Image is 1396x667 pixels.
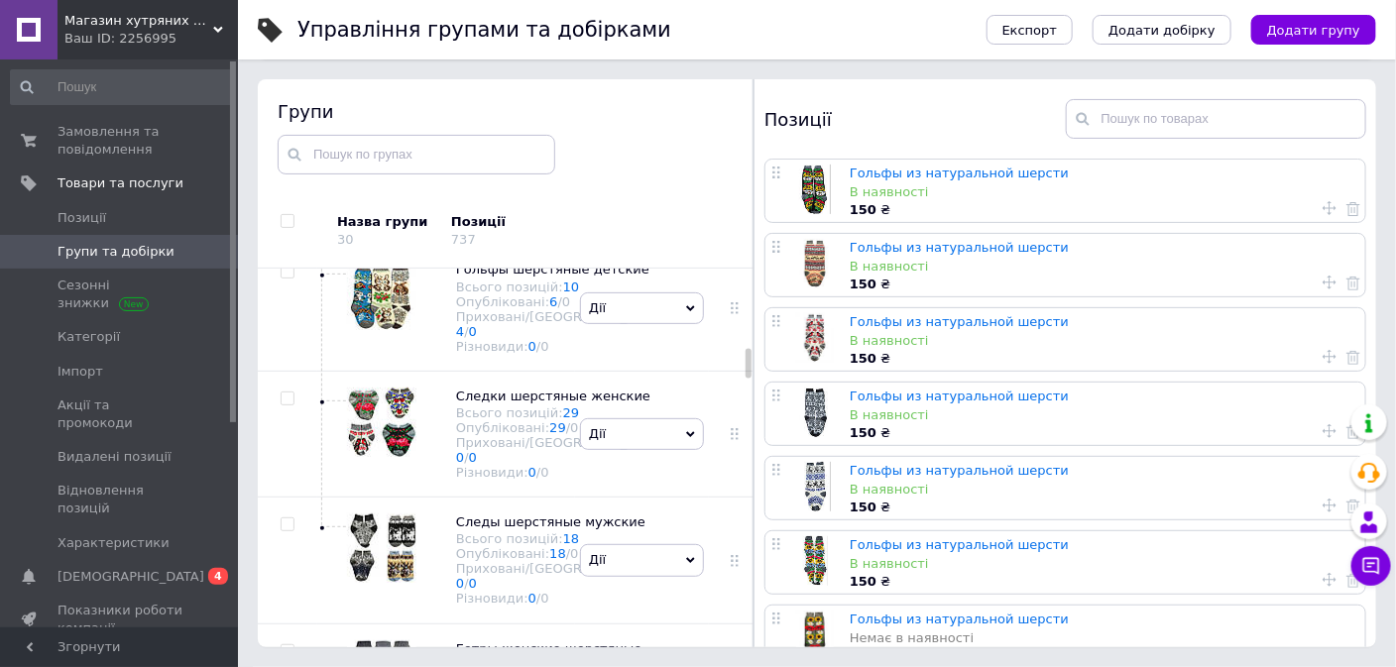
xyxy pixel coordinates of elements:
[456,389,650,403] span: Следки шерстяные женские
[563,279,580,294] a: 10
[1002,23,1058,38] span: Експорт
[549,420,566,435] a: 29
[563,531,580,546] a: 18
[58,568,204,586] span: [DEMOGRAPHIC_DATA]
[850,425,876,440] b: 150
[456,450,464,465] a: 0
[850,537,1069,552] a: Гольфы из натуральной шерсти
[1346,199,1360,217] a: Видалити товар
[850,499,1355,516] div: ₴
[563,405,580,420] a: 29
[456,294,669,309] div: Опубліковані:
[64,30,238,48] div: Ваш ID: 2256995
[850,424,1355,442] div: ₴
[566,420,579,435] span: /
[1346,274,1360,291] a: Видалити товар
[540,465,548,480] div: 0
[451,232,476,247] div: 737
[987,15,1074,45] button: Експорт
[528,339,536,354] a: 0
[58,328,120,346] span: Категорії
[456,591,669,606] div: Різновиди:
[456,279,669,294] div: Всього позицій:
[850,202,876,217] b: 150
[850,629,1355,647] div: Немає в наявності
[337,213,436,231] div: Назва групи
[570,420,578,435] div: 0
[589,552,606,567] span: Дії
[1066,99,1367,139] input: Пошук по товарах
[570,546,578,561] div: 0
[456,514,645,529] span: Следы шерстяные мужские
[58,396,183,432] span: Акції та промокоди
[850,350,1355,368] div: ₴
[456,309,669,339] div: Приховані/[GEOGRAPHIC_DATA]:
[469,324,477,339] a: 0
[58,448,172,466] span: Видалені позиції
[58,209,106,227] span: Позиції
[456,531,669,546] div: Всього позицій:
[528,591,536,606] a: 0
[1267,23,1360,38] span: Додати групу
[278,135,555,174] input: Пошук по групах
[528,465,536,480] a: 0
[589,300,606,315] span: Дії
[10,69,233,105] input: Пошук
[1346,422,1360,440] a: Видалити товар
[566,546,579,561] span: /
[536,339,549,354] span: /
[469,450,477,465] a: 0
[536,591,549,606] span: /
[850,573,1355,591] div: ₴
[451,213,620,231] div: Позиції
[456,546,669,561] div: Опубліковані:
[1346,348,1360,366] a: Видалити товар
[456,561,669,591] div: Приховані/[GEOGRAPHIC_DATA]:
[347,513,416,583] img: Следы шерстяные мужские
[850,647,1355,665] div: ₴
[850,574,876,589] b: 150
[540,339,548,354] div: 0
[1346,497,1360,514] a: Видалити товар
[64,12,213,30] span: Магазин хутряних виробів
[850,332,1355,350] div: В наявності
[850,201,1355,219] div: ₴
[58,123,183,159] span: Замовлення та повідомлення
[850,611,1069,626] a: Гольфы из натуральной шерсти
[850,389,1069,403] a: Гольфы из натуральной шерсти
[337,232,354,247] div: 30
[850,406,1355,424] div: В наявності
[850,314,1069,329] a: Гольфы из натуральной шерсти
[347,388,416,457] img: Следки шерстяные женские
[58,482,183,517] span: Відновлення позицій
[850,276,1355,293] div: ₴
[850,500,876,514] b: 150
[850,183,1355,201] div: В наявності
[850,481,1355,499] div: В наявності
[456,324,464,339] a: 4
[850,166,1069,180] a: Гольфы из натуральной шерсти
[297,18,671,42] h1: Управління групами та добірками
[456,435,669,465] div: Приховані/[GEOGRAPHIC_DATA]:
[549,546,566,561] a: 18
[58,174,183,192] span: Товари та послуги
[456,576,464,591] a: 0
[58,602,183,637] span: Показники роботи компанії
[562,294,570,309] div: 0
[1108,23,1216,38] span: Додати добірку
[456,420,669,435] div: Опубліковані:
[850,240,1069,255] a: Гольфы из натуральной шерсти
[58,363,103,381] span: Імпорт
[850,351,876,366] b: 150
[536,465,549,480] span: /
[58,534,170,552] span: Характеристики
[456,641,641,656] span: Гетры женские шерстяные
[1346,571,1360,589] a: Видалити товар
[1093,15,1231,45] button: Додати добірку
[456,339,669,354] div: Різновиди:
[1251,15,1376,45] button: Додати групу
[464,450,477,465] span: /
[549,294,557,309] a: 6
[850,258,1355,276] div: В наявності
[58,277,183,312] span: Сезонні знижки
